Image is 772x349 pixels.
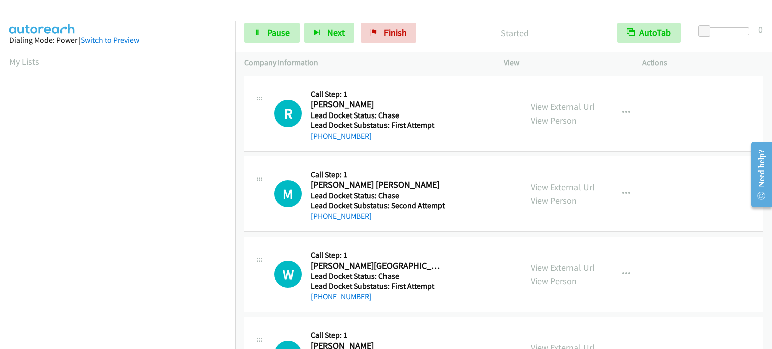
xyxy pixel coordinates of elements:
[311,292,372,301] a: [PHONE_NUMBER]
[703,27,749,35] div: Delay between calls (in seconds)
[304,23,354,43] button: Next
[311,281,442,291] h5: Lead Docket Substatus: First Attempt
[430,26,599,40] p: Started
[743,135,772,214] iframe: Resource Center
[311,120,442,130] h5: Lead Docket Substatus: First Attempt
[311,271,442,281] h5: Lead Docket Status: Chase
[244,57,486,69] p: Company Information
[327,27,345,38] span: Next
[274,100,302,127] div: The call is yet to be attempted
[9,34,226,46] div: Dialing Mode: Power |
[531,195,577,206] a: View Person
[274,261,302,288] h1: W
[267,27,290,38] span: Pause
[274,100,302,127] h1: R
[311,250,442,260] h5: Call Step: 1
[311,179,442,191] h2: [PERSON_NAME] [PERSON_NAME]
[311,330,442,340] h5: Call Step: 1
[311,99,442,110] h2: [PERSON_NAME]
[758,23,763,36] div: 0
[531,275,577,287] a: View Person
[531,101,595,112] a: View External Url
[504,57,624,69] p: View
[81,35,139,45] a: Switch to Preview
[311,131,372,141] a: [PHONE_NUMBER]
[274,180,302,207] h1: M
[274,261,302,288] div: The call is yet to be attempted
[531,114,577,126] a: View Person
[311,211,372,221] a: [PHONE_NUMBER]
[311,191,445,201] h5: Lead Docket Status: Chase
[384,27,407,38] span: Finish
[244,23,300,43] a: Pause
[617,23,681,43] button: AutoTab
[9,56,39,67] a: My Lists
[311,110,442,121] h5: Lead Docket Status: Chase
[311,260,442,272] h2: [PERSON_NAME][GEOGRAPHIC_DATA]
[531,181,595,193] a: View External Url
[642,57,763,69] p: Actions
[274,180,302,207] div: The call is yet to be attempted
[311,201,445,211] h5: Lead Docket Substatus: Second Attempt
[531,262,595,273] a: View External Url
[311,89,442,99] h5: Call Step: 1
[311,170,445,180] h5: Call Step: 1
[361,23,416,43] a: Finish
